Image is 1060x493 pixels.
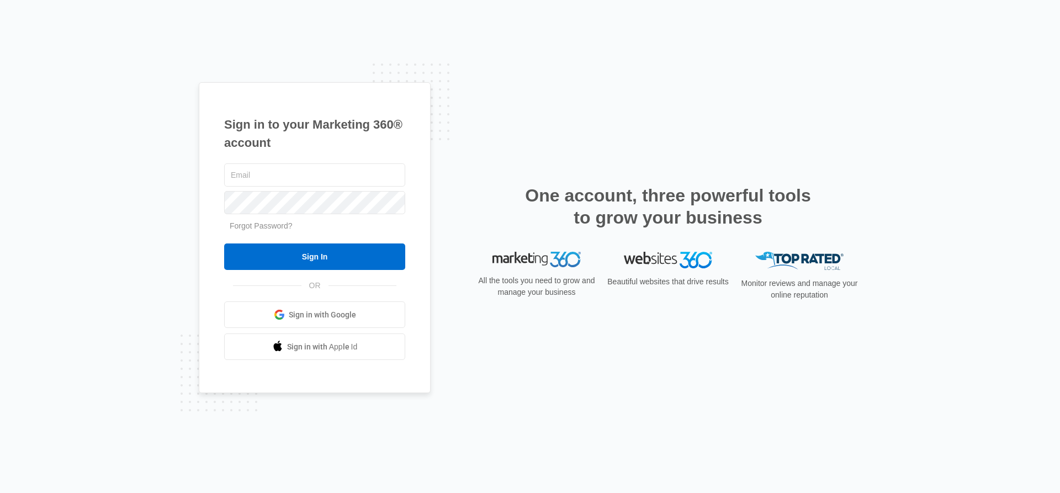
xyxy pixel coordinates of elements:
[301,280,328,291] span: OR
[492,252,581,267] img: Marketing 360
[224,163,405,187] input: Email
[624,252,712,268] img: Websites 360
[230,221,293,230] a: Forgot Password?
[224,301,405,328] a: Sign in with Google
[755,252,844,270] img: Top Rated Local
[738,278,861,301] p: Monitor reviews and manage your online reputation
[289,309,356,321] span: Sign in with Google
[224,243,405,270] input: Sign In
[606,276,730,288] p: Beautiful websites that drive results
[224,115,405,152] h1: Sign in to your Marketing 360® account
[224,333,405,360] a: Sign in with Apple Id
[475,275,598,298] p: All the tools you need to grow and manage your business
[522,184,814,229] h2: One account, three powerful tools to grow your business
[287,341,358,353] span: Sign in with Apple Id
